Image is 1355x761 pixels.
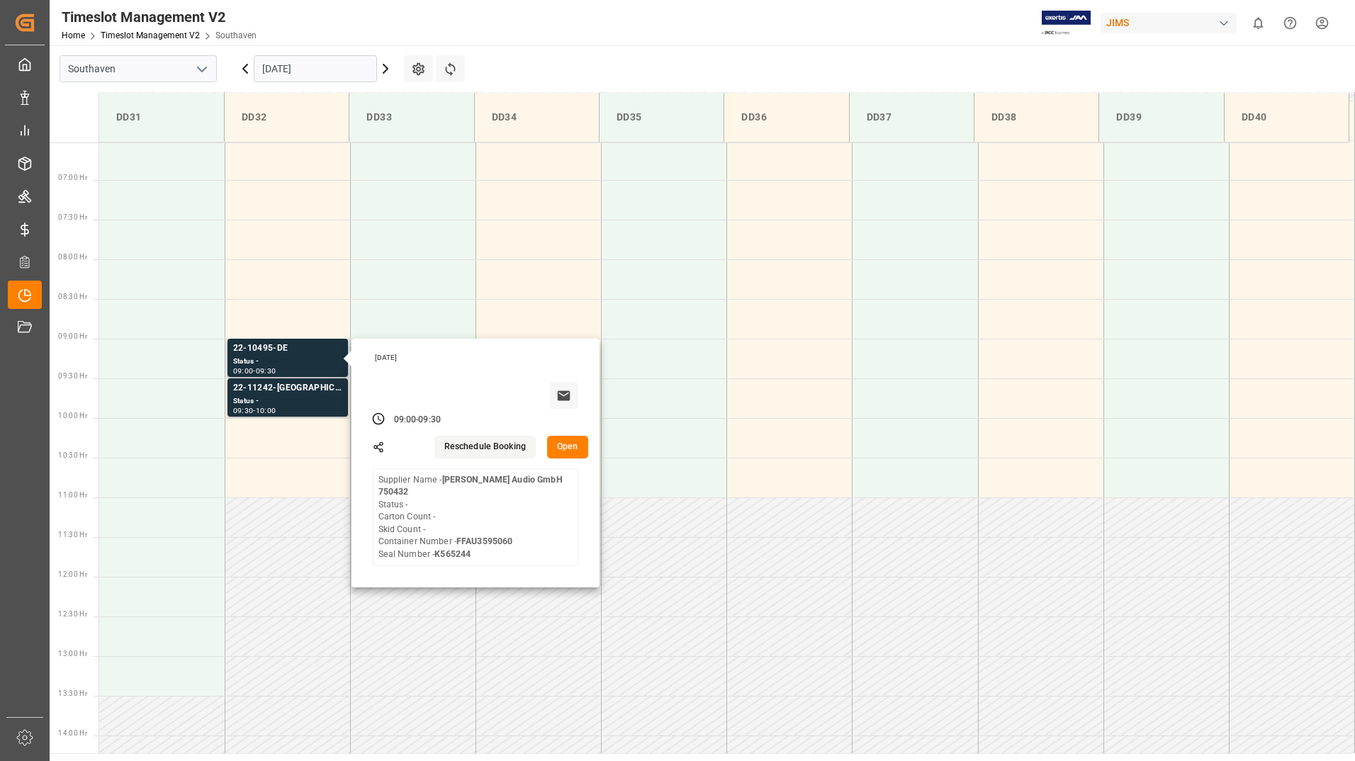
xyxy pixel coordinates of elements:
span: 09:30 Hr [58,372,87,380]
input: DD.MM.YYYY [254,55,377,82]
button: JIMS [1101,9,1242,36]
span: 11:00 Hr [58,491,87,499]
b: [PERSON_NAME] Audio GmbH 750432 [378,475,563,497]
a: Home [62,30,85,40]
div: 09:30 [256,368,276,374]
div: DD34 [486,104,587,130]
div: 10:00 [256,407,276,414]
span: 08:30 Hr [58,293,87,300]
div: DD37 [861,104,962,130]
span: 14:00 Hr [58,729,87,737]
div: - [416,414,418,427]
span: 07:30 Hr [58,213,87,221]
div: Status - [233,395,342,407]
div: DD40 [1236,104,1337,130]
span: 09:00 Hr [58,332,87,340]
div: DD32 [236,104,337,130]
div: 09:30 [418,414,441,427]
div: DD38 [986,104,1087,130]
input: Type to search/select [60,55,217,82]
b: K565244 [434,549,471,559]
span: 10:00 Hr [58,412,87,419]
span: 12:30 Hr [58,610,87,618]
div: 09:00 [233,368,254,374]
button: Reschedule Booking [434,436,536,458]
b: FFAU3595060 [456,536,512,546]
div: 09:30 [233,407,254,414]
div: DD36 [736,104,837,130]
div: DD35 [611,104,712,130]
div: 09:00 [394,414,417,427]
a: Timeslot Management V2 [101,30,200,40]
span: 12:00 Hr [58,570,87,578]
span: 08:00 Hr [58,253,87,261]
button: open menu [191,58,212,80]
span: 13:00 Hr [58,650,87,658]
span: 07:00 Hr [58,174,87,181]
button: Open [547,436,588,458]
span: 11:30 Hr [58,531,87,539]
div: JIMS [1101,13,1237,33]
div: Status - [233,356,342,368]
div: 22-11242-[GEOGRAPHIC_DATA] [233,381,342,395]
div: DD33 [361,104,462,130]
div: - [253,407,255,414]
span: 10:30 Hr [58,451,87,459]
div: [DATE] [370,353,584,363]
span: 13:30 Hr [58,689,87,697]
div: Supplier Name - Status - Carton Count - Skid Count - Container Number - Seal Number - [378,474,573,561]
div: Timeslot Management V2 [62,6,257,28]
div: DD31 [111,104,213,130]
div: DD39 [1111,104,1212,130]
img: Exertis%20JAM%20-%20Email%20Logo.jpg_1722504956.jpg [1042,11,1091,35]
div: 22-10495-DE [233,342,342,356]
button: Help Center [1274,7,1306,39]
button: show 0 new notifications [1242,7,1274,39]
div: - [253,368,255,374]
